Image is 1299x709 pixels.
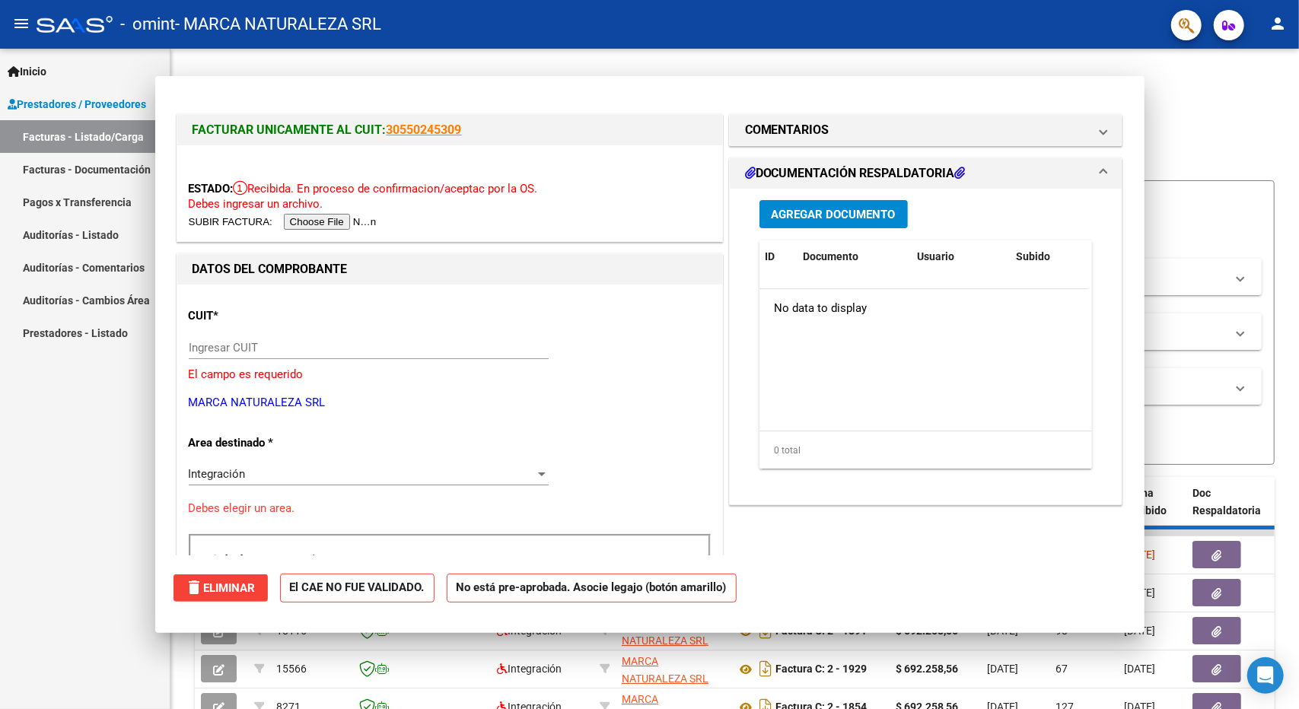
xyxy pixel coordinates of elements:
p: Area destinado * [189,434,345,452]
span: Usuario [918,250,955,262]
span: Integración [497,663,562,675]
span: ID [766,250,775,262]
strong: DATOS DEL COMPROBANTE [193,262,348,276]
span: 15566 [276,663,307,675]
span: Recibida. En proceso de confirmacion/aceptac por la OS. [234,182,538,196]
mat-icon: menu [12,14,30,33]
span: Integración [189,467,246,481]
mat-icon: person [1269,14,1287,33]
datatable-header-cell: Acción [1087,240,1163,273]
datatable-header-cell: ID [759,240,798,273]
span: - omint [120,8,175,41]
a: 30550245309 [387,122,462,137]
mat-expansion-panel-header: COMENTARIOS [730,115,1122,145]
div: DOCUMENTACIÓN RESPALDATORIA [730,189,1122,504]
button: Agregar Documento [759,200,908,228]
h1: DOCUMENTACIÓN RESPALDATORIA [745,164,966,183]
datatable-header-cell: Fecha Recibido [1118,477,1186,544]
div: No data to display [759,289,1088,327]
span: MARCA NATURALEZA SRL [622,655,708,685]
span: Documento [804,250,859,262]
strong: El CAE NO FUE VALIDADO. [280,574,435,603]
datatable-header-cell: Documento [798,240,912,273]
p: CUIT [189,307,345,325]
span: Eliminar [186,581,256,595]
div: 0 total [759,431,1093,469]
span: 67 [1055,663,1068,675]
strong: Factura C: 2 - 1891 [775,625,867,637]
mat-expansion-panel-header: DOCUMENTACIÓN RESPALDATORIA [730,158,1122,189]
h1: COMENTARIOS [745,121,829,139]
button: Eliminar [174,574,268,602]
datatable-header-cell: Subido [1011,240,1087,273]
p: Período de Prestación (Ej: 202505 para Mayo 2025) [195,552,348,586]
i: Descargar documento [756,657,775,681]
strong: No está pre-aprobada. Asocie legajo (botón amarillo) [447,574,737,603]
span: [DATE] [1124,663,1155,675]
datatable-header-cell: Doc Respaldatoria [1186,477,1278,544]
div: Open Intercom Messenger [1247,657,1284,694]
strong: $ 692.258,56 [896,663,958,675]
mat-icon: delete [186,578,204,596]
p: El campo es requerido [189,366,711,383]
div: 30710779615 [622,653,724,685]
span: FACTURAR UNICAMENTE AL CUIT: [193,122,387,137]
p: MARCA NATURALEZA SRL [189,394,711,412]
span: - MARCA NATURALEZA SRL [175,8,381,41]
strong: Factura C: 2 - 1929 [775,663,867,676]
p: Debes ingresar un archivo. [189,196,711,213]
datatable-header-cell: Usuario [912,240,1011,273]
span: ESTADO: [189,182,234,196]
span: Subido [1017,250,1051,262]
p: Debes elegir un area. [189,500,711,517]
span: Inicio [8,63,46,80]
span: Fecha Recibido [1124,487,1167,517]
span: Prestadores / Proveedores [8,96,146,113]
a: Video tutorial [195,75,264,88]
span: [DATE] [987,663,1018,675]
span: Doc Respaldatoria [1192,487,1261,517]
span: Agregar Documento [772,208,896,221]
